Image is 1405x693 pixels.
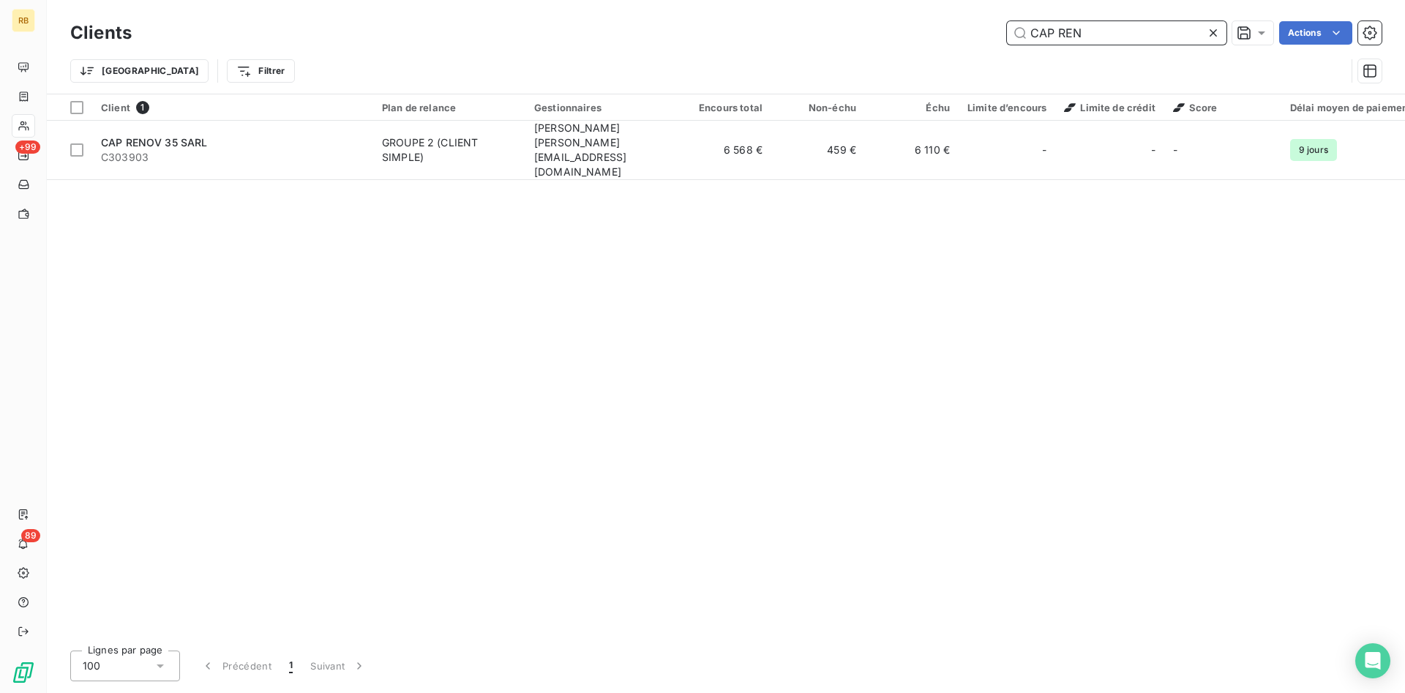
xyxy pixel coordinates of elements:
[227,59,294,83] button: Filtrer
[301,651,375,681] button: Suivant
[382,102,517,113] div: Plan de relance
[136,101,149,114] span: 1
[101,150,364,165] span: C303903
[70,20,132,46] h3: Clients
[382,135,517,165] div: GROUPE 2 (CLIENT SIMPLE)
[1290,139,1337,161] span: 9 jours
[1279,21,1352,45] button: Actions
[1355,643,1390,678] div: Open Intercom Messenger
[280,651,301,681] button: 1
[289,659,293,673] span: 1
[21,529,40,542] span: 89
[771,121,865,180] td: 459 €
[12,9,35,32] div: RB
[15,141,40,154] span: +99
[874,102,950,113] div: Échu
[1064,102,1155,113] span: Limite de crédit
[686,102,763,113] div: Encours total
[1173,102,1218,113] span: Score
[967,102,1046,113] div: Limite d’encours
[101,136,208,149] span: CAP RENOV 35 SARL
[1173,143,1177,156] span: -
[70,59,209,83] button: [GEOGRAPHIC_DATA]
[780,102,856,113] div: Non-échu
[12,661,35,684] img: Logo LeanPay
[1042,143,1046,157] span: -
[83,659,100,673] span: 100
[101,102,130,113] span: Client
[534,121,626,178] span: [PERSON_NAME] [PERSON_NAME][EMAIL_ADDRESS][DOMAIN_NAME]
[678,121,771,180] td: 6 568 €
[192,651,280,681] button: Précédent
[534,102,669,113] div: Gestionnaires
[1151,143,1155,157] span: -
[865,121,959,180] td: 6 110 €
[1007,21,1226,45] input: Rechercher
